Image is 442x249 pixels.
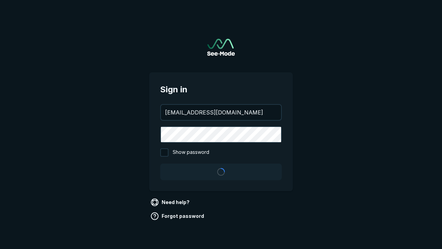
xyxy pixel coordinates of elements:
span: Show password [173,148,209,157]
a: Need help? [149,197,192,208]
a: Forgot password [149,211,207,222]
span: Sign in [160,83,282,96]
a: Go to sign in [207,39,235,56]
img: See-Mode Logo [207,39,235,56]
input: your@email.com [161,105,281,120]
